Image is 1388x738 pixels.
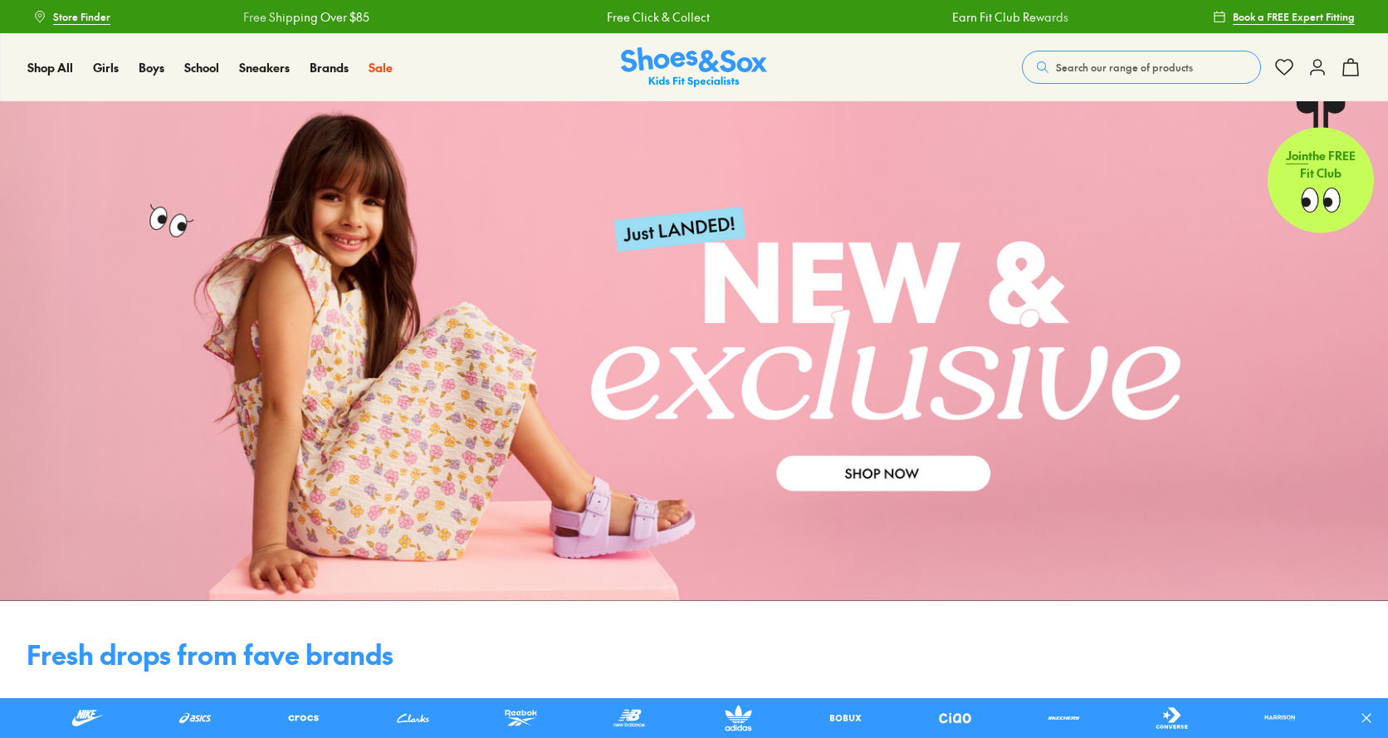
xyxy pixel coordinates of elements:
a: Shop All [27,59,73,76]
a: Shoes & Sox [621,47,767,88]
a: Brands [310,59,349,76]
span: Book a FREE Expert Fitting [1233,9,1355,24]
a: Store Finder [33,2,110,32]
a: Sale [369,59,393,76]
span: Search our range of products [1056,60,1193,75]
a: Free Shipping Over $85 [242,8,368,26]
a: Book a FREE Expert Fitting [1213,2,1355,32]
a: Earn Fit Club Rewards [951,8,1067,26]
img: SNS_Logo_Responsive.svg [621,47,767,88]
a: Girls [93,59,119,76]
span: Store Finder [53,9,110,24]
span: Join [1286,147,1308,164]
a: Sneakers [239,59,290,76]
a: Boys [139,59,164,76]
a: School [184,59,219,76]
p: the FREE Fit Club [1268,134,1374,195]
button: Search our range of products [1022,51,1261,84]
a: Jointhe FREE Fit Club [1268,100,1374,233]
a: Free Click & Collect [605,8,708,26]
